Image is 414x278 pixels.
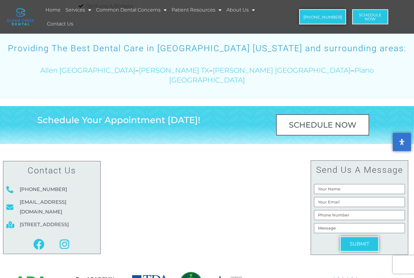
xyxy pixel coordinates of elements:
[350,242,369,247] span: SUBMIT
[7,8,34,25] img: logo
[6,185,97,195] a: [PHONE_NUMBER]
[276,115,369,136] a: Schedule Now
[18,198,97,217] span: [EMAIL_ADDRESS][DOMAIN_NAME]
[314,210,405,220] input: Only numbers and phone characters (#, -, *, etc) are accepted.
[139,66,209,75] a: [PERSON_NAME] TX
[6,165,97,177] h3: Contact Us
[37,116,263,125] p: Schedule Your Appointment [DATE]!
[303,15,342,19] span: [PHONE_NUMBER]
[359,13,382,21] span: Schedule Now
[3,66,411,85] p: – – –
[171,3,222,17] a: Patient Resources
[225,3,256,17] a: About Us
[314,184,405,194] input: Your Name
[3,42,411,55] h3: Providing The Best Dental Care in [GEOGRAPHIC_DATA] [US_STATE] and surrounding areas:
[46,17,74,31] a: Contact Us
[45,3,62,17] a: Home
[95,3,168,17] a: Common Dental Concerns
[213,66,351,75] a: [PERSON_NAME] [GEOGRAPHIC_DATA]
[45,3,284,31] nav: Menu
[18,185,67,195] span: [PHONE_NUMBER]
[393,133,411,151] button: Open Accessibility Panel
[169,66,374,85] a: Plano [GEOGRAPHIC_DATA]
[65,3,92,17] a: Services
[314,164,405,176] h3: Send Us A Message
[289,121,356,129] span: Schedule Now
[352,9,388,25] a: ScheduleNow
[6,198,97,217] a: [EMAIL_ADDRESS][DOMAIN_NAME]
[299,9,346,25] a: [PHONE_NUMBER]
[314,184,405,255] form: Send us a message
[18,220,69,230] span: [STREET_ADDRESS]
[40,66,135,75] a: Allen [GEOGRAPHIC_DATA]
[314,223,405,233] input: Message
[107,154,305,262] iframe: Sloan Creek Dental
[314,197,405,207] input: Your Email
[340,237,379,252] button: SUBMIT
